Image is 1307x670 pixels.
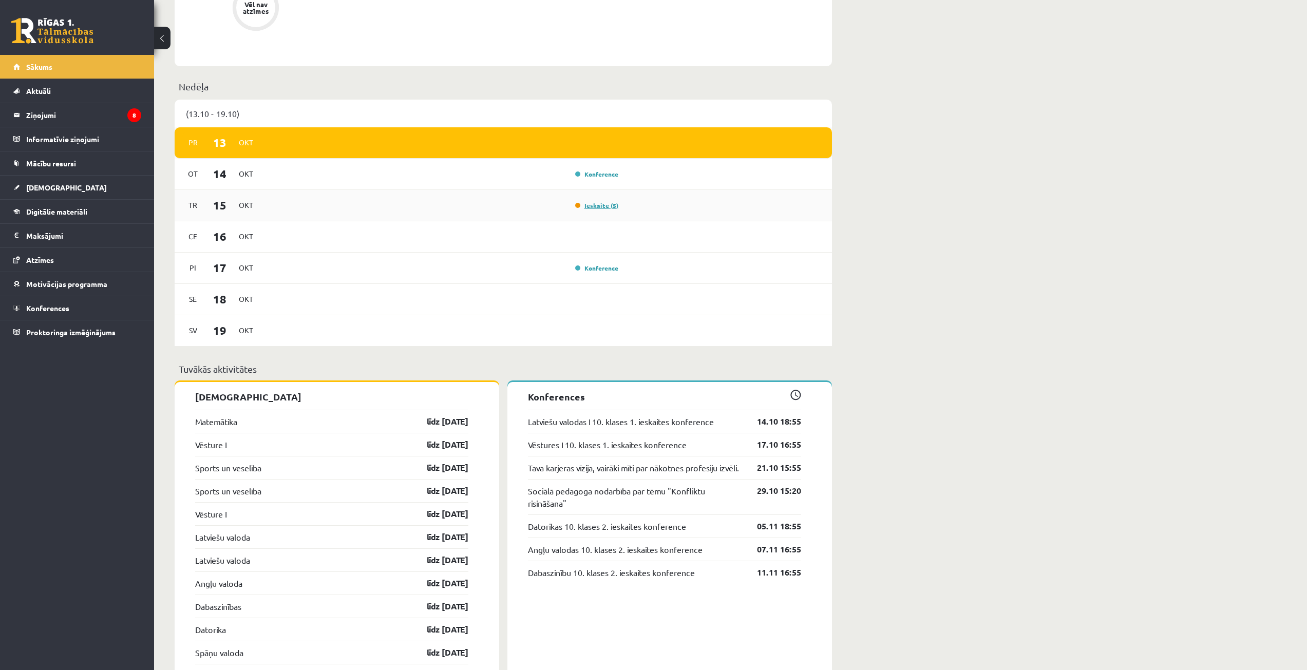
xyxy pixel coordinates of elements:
[195,485,261,497] a: Sports un veselība
[182,228,204,244] span: Ce
[195,646,243,659] a: Spāņu valoda
[528,438,687,451] a: Vēstures I 10. klases 1. ieskaites konference
[575,170,618,178] a: Konference
[235,135,257,150] span: Okt
[742,485,801,497] a: 29.10 15:20
[13,296,141,320] a: Konferences
[409,462,468,474] a: līdz [DATE]
[195,577,242,589] a: Angļu valoda
[409,415,468,428] a: līdz [DATE]
[195,390,468,404] p: [DEMOGRAPHIC_DATA]
[742,543,801,556] a: 07.11 16:55
[13,55,141,79] a: Sākums
[26,207,87,216] span: Digitālie materiāli
[127,108,141,122] i: 8
[182,197,204,213] span: Tr
[195,531,250,543] a: Latviešu valoda
[235,197,257,213] span: Okt
[528,520,686,532] a: Datorikas 10. klases 2. ieskaites konference
[204,197,236,214] span: 15
[13,320,141,344] a: Proktoringa izmēģinājums
[26,183,107,192] span: [DEMOGRAPHIC_DATA]
[11,18,93,44] a: Rīgas 1. Tālmācības vidusskola
[575,264,618,272] a: Konference
[409,485,468,497] a: līdz [DATE]
[528,543,703,556] a: Angļu valodas 10. klases 2. ieskaites konference
[742,415,801,428] a: 14.10 18:55
[26,224,141,247] legend: Maksājumi
[409,531,468,543] a: līdz [DATE]
[528,566,695,579] a: Dabaszinību 10. klases 2. ieskaites konference
[195,462,261,474] a: Sports un veselība
[409,508,468,520] a: līdz [DATE]
[13,272,141,296] a: Motivācijas programma
[182,322,204,338] span: Sv
[179,362,828,376] p: Tuvākās aktivitātes
[182,135,204,150] span: Pr
[13,248,141,272] a: Atzīmes
[204,322,236,339] span: 19
[182,291,204,307] span: Se
[409,554,468,566] a: līdz [DATE]
[528,462,739,474] a: Tava karjeras vīzija, vairāki mīti par nākotnes profesiju izvēli.
[182,166,204,182] span: Ot
[528,390,801,404] p: Konferences
[204,165,236,182] span: 14
[13,224,141,247] a: Maksājumi
[742,566,801,579] a: 11.11 16:55
[528,415,714,428] a: Latviešu valodas I 10. klases 1. ieskaites konference
[235,291,257,307] span: Okt
[26,159,76,168] span: Mācību resursi
[409,623,468,636] a: līdz [DATE]
[195,623,226,636] a: Datorika
[528,485,742,509] a: Sociālā pedagoga nodarbība par tēmu "Konfliktu risināšana"
[13,127,141,151] a: Informatīvie ziņojumi
[204,134,236,151] span: 13
[179,80,828,93] p: Nedēļa
[742,520,801,532] a: 05.11 18:55
[409,646,468,659] a: līdz [DATE]
[235,166,257,182] span: Okt
[26,86,51,95] span: Aktuāli
[26,103,141,127] legend: Ziņojumi
[13,79,141,103] a: Aktuāli
[26,62,52,71] span: Sākums
[13,200,141,223] a: Digitālie materiāli
[204,259,236,276] span: 17
[26,279,107,289] span: Motivācijas programma
[13,151,141,175] a: Mācību resursi
[195,508,226,520] a: Vēsture I
[26,127,141,151] legend: Informatīvie ziņojumi
[204,291,236,308] span: 18
[241,1,270,14] div: Vēl nav atzīmes
[409,600,468,612] a: līdz [DATE]
[195,600,241,612] a: Dabaszinības
[742,438,801,451] a: 17.10 16:55
[235,260,257,276] span: Okt
[182,260,204,276] span: Pi
[235,228,257,244] span: Okt
[742,462,801,474] a: 21.10 15:55
[175,100,832,127] div: (13.10 - 19.10)
[195,415,237,428] a: Matemātika
[26,328,116,337] span: Proktoringa izmēģinājums
[13,176,141,199] a: [DEMOGRAPHIC_DATA]
[26,303,69,313] span: Konferences
[235,322,257,338] span: Okt
[409,577,468,589] a: līdz [DATE]
[204,228,236,245] span: 16
[195,554,250,566] a: Latviešu valoda
[13,103,141,127] a: Ziņojumi8
[575,201,618,209] a: Ieskaite (5)
[409,438,468,451] a: līdz [DATE]
[26,255,54,264] span: Atzīmes
[195,438,226,451] a: Vēsture I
